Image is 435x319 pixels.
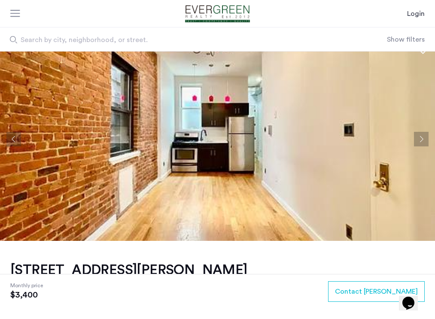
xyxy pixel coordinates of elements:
[414,132,429,146] button: Next apartment
[10,261,247,279] h1: [STREET_ADDRESS][PERSON_NAME]
[6,132,21,146] button: Previous apartment
[10,261,247,289] a: [STREET_ADDRESS][PERSON_NAME][GEOGRAPHIC_DATA], [GEOGRAPHIC_DATA], 11221
[407,9,425,19] a: Login
[387,34,425,45] button: Show or hide filters
[176,5,260,22] img: logo
[10,281,43,290] span: Monthly price
[399,285,426,310] iframe: chat widget
[335,286,418,297] span: Contact [PERSON_NAME]
[176,5,260,22] a: Cazamio Logo
[21,35,330,45] span: Search by city, neighborhood, or street.
[328,281,425,302] button: button
[10,290,43,300] span: $3,400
